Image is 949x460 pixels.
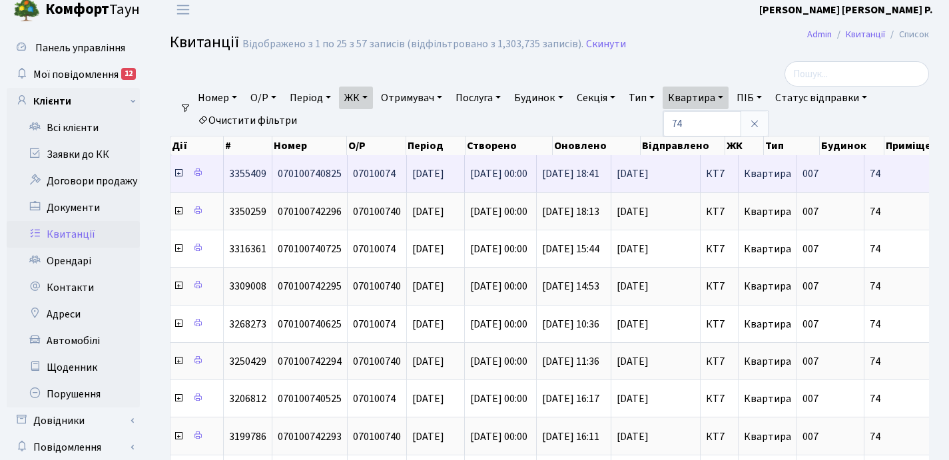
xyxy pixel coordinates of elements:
th: О/Р [347,136,406,155]
a: Очистити фільтри [192,109,302,132]
a: [PERSON_NAME] [PERSON_NAME] Р. [759,2,933,18]
span: Квитанції [170,31,239,54]
span: [DATE] 16:11 [542,429,599,444]
th: Створено [466,136,553,155]
span: [DATE] [617,281,695,292]
span: [DATE] [412,279,444,294]
span: [DATE] 00:00 [470,242,527,256]
span: [DATE] [617,244,695,254]
span: КТ7 [706,206,733,217]
span: [DATE] 18:41 [542,166,599,181]
span: 070100740 [353,279,401,294]
span: [DATE] [412,242,444,256]
span: 3199786 [229,429,266,444]
span: 74 [870,431,945,442]
span: [DATE] [617,168,695,179]
th: Тип [764,136,820,155]
span: 74 [870,206,945,217]
span: Квартира [744,354,791,369]
span: 007 [802,354,818,369]
span: [DATE] [617,356,695,367]
span: Квартира [744,429,791,444]
span: [DATE] 16:17 [542,391,599,406]
a: Панель управління [7,35,140,61]
a: Порушення [7,381,140,407]
span: 07010074 [353,391,396,406]
a: Статус відправки [770,87,872,109]
span: [DATE] [412,429,444,444]
span: [DATE] 00:00 [470,317,527,332]
span: 3316361 [229,242,266,256]
a: Період [284,87,336,109]
span: [DATE] 00:00 [470,391,527,406]
a: Послуга [450,87,506,109]
span: 3206812 [229,391,266,406]
span: 007 [802,166,818,181]
span: 070100740 [353,204,401,219]
input: Пошук... [785,61,929,87]
span: 070100740 [353,429,401,444]
span: КТ7 [706,393,733,404]
span: 07010074 [353,317,396,332]
a: Довідники [7,407,140,434]
a: Мої повідомлення12 [7,61,140,88]
th: Відправлено [641,136,726,155]
span: Панель управління [35,41,125,55]
span: 74 [870,281,945,292]
th: Дії [170,136,224,155]
span: 07010074 [353,242,396,256]
span: КТ7 [706,319,733,330]
span: 070100740525 [278,391,342,406]
th: Оновлено [553,136,641,155]
th: Номер [272,136,347,155]
span: Квартира [744,166,791,181]
a: Тип [623,87,660,109]
th: # [224,136,272,155]
a: Адреси [7,301,140,328]
span: 007 [802,204,818,219]
span: КТ7 [706,281,733,292]
span: 74 [870,244,945,254]
a: О/Р [245,87,282,109]
span: 3250429 [229,354,266,369]
span: [DATE] 18:13 [542,204,599,219]
span: КТ7 [706,244,733,254]
span: 74 [870,393,945,404]
a: Квартира [663,87,729,109]
span: [DATE] [617,206,695,217]
th: ЖК [725,136,764,155]
span: 74 [870,356,945,367]
span: КТ7 [706,356,733,367]
span: [DATE] 00:00 [470,354,527,369]
a: Будинок [509,87,568,109]
a: Скинути [586,38,626,51]
span: Мої повідомлення [33,67,119,82]
span: 007 [802,242,818,256]
span: 3268273 [229,317,266,332]
span: 74 [870,168,945,179]
a: Документи [7,194,140,221]
a: Квитанції [846,27,885,41]
span: [DATE] [412,317,444,332]
a: Договори продажу [7,168,140,194]
span: [DATE] 11:36 [542,354,599,369]
a: ЖК [339,87,373,109]
span: [DATE] 00:00 [470,429,527,444]
span: 070100740725 [278,242,342,256]
a: Квитанції [7,221,140,248]
span: 070100742294 [278,354,342,369]
a: Секція [571,87,621,109]
span: 007 [802,279,818,294]
b: [PERSON_NAME] [PERSON_NAME] Р. [759,3,933,17]
a: Контакти [7,274,140,301]
a: Автомобілі [7,328,140,354]
span: [DATE] [617,319,695,330]
span: Квартира [744,204,791,219]
span: [DATE] 00:00 [470,279,527,294]
span: [DATE] 00:00 [470,204,527,219]
span: 070100740825 [278,166,342,181]
span: 070100742295 [278,279,342,294]
span: [DATE] [412,354,444,369]
a: Орендарі [7,248,140,274]
li: Список [885,27,929,42]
